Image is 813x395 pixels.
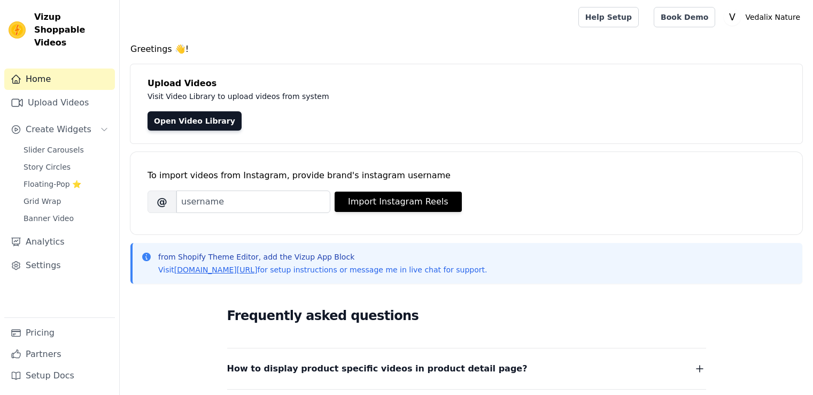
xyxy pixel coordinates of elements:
span: Slider Carousels [24,145,84,155]
button: Import Instagram Reels [335,192,462,212]
a: Grid Wrap [17,194,115,209]
h4: Greetings 👋! [130,43,802,56]
a: Banner Video [17,211,115,226]
span: Vizup Shoppable Videos [34,11,111,49]
a: Help Setup [578,7,639,27]
span: Floating-Pop ⭐ [24,179,81,189]
h2: Frequently asked questions [227,305,706,326]
button: Create Widgets [4,119,115,140]
a: Open Video Library [148,111,242,131]
button: How to display product specific videos in product detail page? [227,361,706,376]
a: Upload Videos [4,92,115,113]
a: Analytics [4,231,115,253]
span: Story Circles [24,162,71,172]
text: V [730,12,736,22]
p: Visit Video Library to upload videos from system [148,90,626,103]
a: Home [4,69,115,90]
a: Partners [4,344,115,365]
a: Settings [4,255,115,276]
a: Setup Docs [4,365,115,386]
a: [DOMAIN_NAME][URL] [174,265,258,274]
span: Banner Video [24,213,74,224]
span: Create Widgets [26,123,91,136]
span: Grid Wrap [24,196,61,207]
span: @ [148,191,176,213]
p: Vedalix Nature [741,7,804,27]
a: Book Demo [654,7,715,27]
a: Story Circles [17,159,115,174]
input: username [176,191,330,213]
button: V Vedalix Nature [724,7,804,27]
img: Vizup [9,21,26,39]
p: Visit for setup instructions or message me in live chat for support. [158,264,487,275]
div: To import videos from Instagram, provide brand's instagram username [148,169,785,182]
span: How to display product specific videos in product detail page? [227,361,528,376]
a: Slider Carousels [17,142,115,157]
p: from Shopify Theme Editor, add the Vizup App Block [158,252,487,262]
a: Pricing [4,322,115,344]
a: Floating-Pop ⭐ [17,177,115,192]
h4: Upload Videos [148,77,785,90]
